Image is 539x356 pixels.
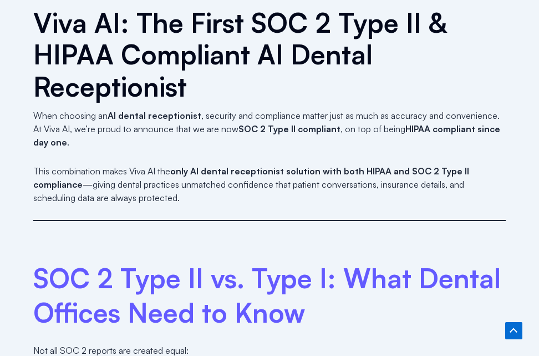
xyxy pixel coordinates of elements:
strong: SOC 2 Type II compliant [238,123,340,134]
strong: only AI dental receptionist solution with both HIPAA and SOC 2 Type II compliance [33,166,469,190]
p: This combination makes Viva AI the —giving dental practices unmatched confidence that patient con... [33,164,506,204]
strong: HIPAA compliant since day one [33,123,500,148]
p: When choosing an , security and compliance matter just as much as accuracy and convenience. At Vi... [33,109,506,149]
strong: AI dental receptionist [108,110,201,121]
h2: SOC 2 Type II vs. Type I: What Dental Offices Need to Know [33,261,506,330]
h1: Viva AI: The First SOC 2 Type II & HIPAA Compliant AI Dental Receptionist [33,7,506,103]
